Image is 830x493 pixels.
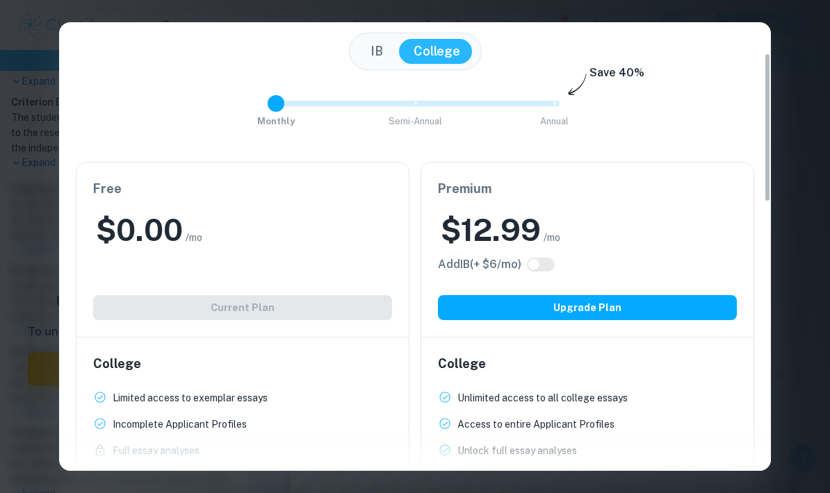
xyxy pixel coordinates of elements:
span: /mo [186,230,202,245]
span: Annual [540,116,569,126]
span: /mo [544,230,560,245]
span: Semi-Annual [389,116,442,126]
h6: College [93,354,392,374]
button: College [400,39,474,64]
h6: Free [93,179,392,199]
p: Limited access to exemplar essays [113,390,268,406]
img: subscription-arrow.svg [568,73,587,97]
p: Unlimited access to all college essays [457,390,628,406]
p: Access to entire Applicant Profiles [457,417,615,432]
h2: $ 0.00 [96,210,183,251]
h6: Save 40% [589,65,644,88]
button: Upgrade Plan [438,295,737,320]
span: Monthly [257,116,295,126]
h6: College [438,354,737,374]
p: Incomplete Applicant Profiles [113,417,247,432]
h6: Click to see all the additional IB features. [438,256,521,273]
h2: $ 12.99 [441,210,541,251]
h6: Premium [438,179,737,199]
button: IB [357,39,397,64]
